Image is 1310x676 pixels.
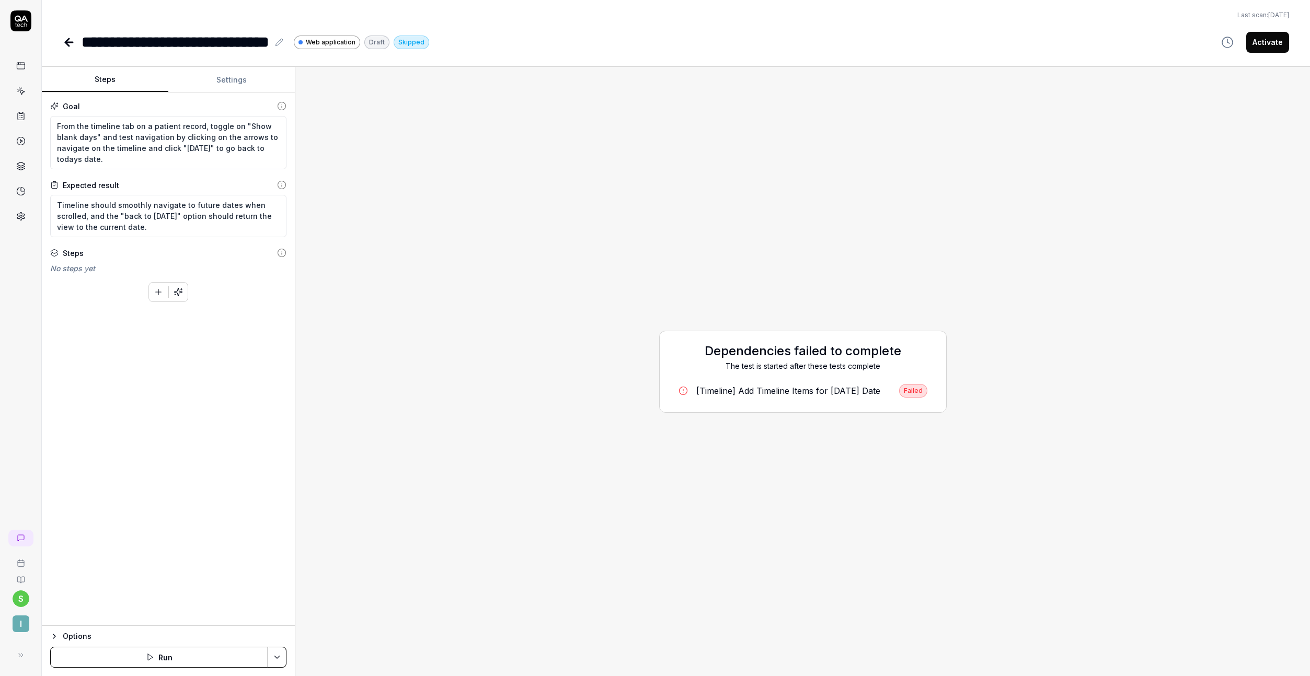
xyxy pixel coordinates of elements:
[4,607,37,634] button: I
[294,35,360,49] a: Web application
[899,384,927,398] div: Failed
[1237,10,1289,20] span: Last scan:
[63,101,80,112] div: Goal
[168,67,295,92] button: Settings
[4,551,37,567] a: Book a call with us
[63,180,119,191] div: Expected result
[670,342,936,360] h2: Dependencies failed to complete
[8,530,33,546] a: New conversation
[50,630,286,643] button: Options
[50,647,268,668] button: Run
[364,36,389,49] div: Draft
[13,615,29,632] span: I
[13,590,29,607] button: s
[1246,32,1289,53] button: Activate
[63,248,84,259] div: Steps
[1215,32,1240,53] button: View version history
[1237,10,1289,20] button: Last scan:[DATE]
[670,380,936,402] a: [Timeline] Add Timeline Items for [DATE] DateFailed
[670,360,936,371] div: The test is started after these tests complete
[42,67,168,92] button: Steps
[63,630,286,643] div: Options
[4,567,37,584] a: Documentation
[696,384,880,397] div: [Timeline] Add Timeline Items for [DATE] Date
[306,38,355,47] span: Web application
[394,36,429,49] div: Skipped
[50,263,286,274] div: No steps yet
[1268,11,1289,19] time: [DATE]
